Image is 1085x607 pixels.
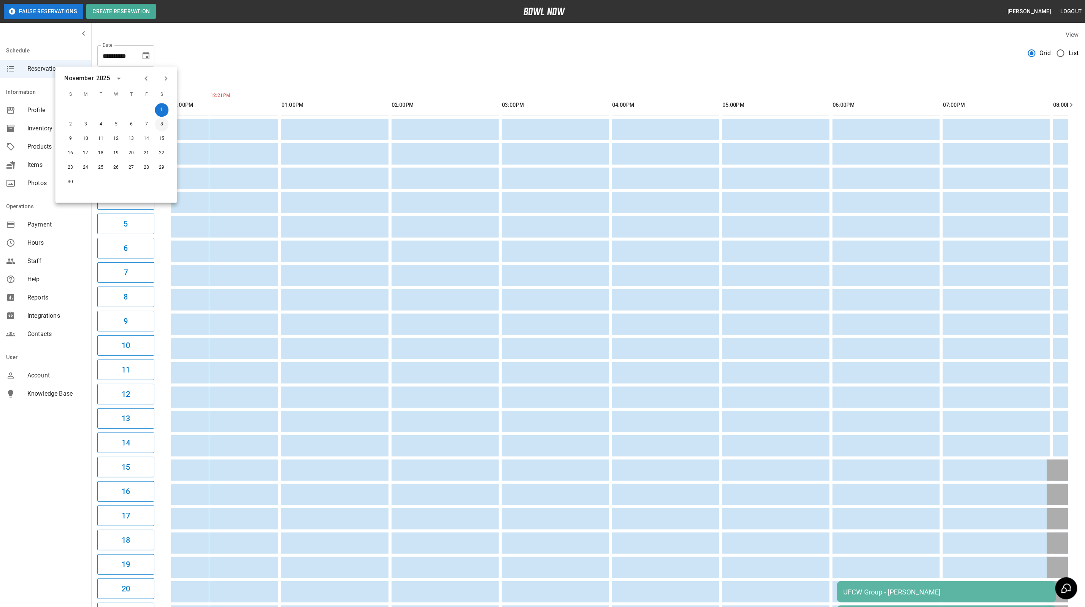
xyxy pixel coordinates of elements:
[94,87,108,103] span: T
[843,588,1050,596] div: UFCW Group - [PERSON_NAME]
[122,534,130,546] h6: 18
[97,262,154,283] button: 7
[124,266,128,279] h6: 7
[97,214,154,234] button: 5
[97,287,154,307] button: 8
[64,132,78,146] button: Nov 9, 2025
[97,238,154,258] button: 6
[4,4,83,19] button: Pause Reservations
[125,132,138,146] button: Nov 13, 2025
[155,147,169,160] button: Nov 22, 2025
[109,147,123,160] button: Nov 19, 2025
[79,118,93,132] button: Nov 3, 2025
[122,388,130,400] h6: 12
[155,132,169,146] button: Nov 15, 2025
[140,132,154,146] button: Nov 14, 2025
[94,147,108,160] button: Nov 18, 2025
[140,147,154,160] button: Nov 21, 2025
[86,4,156,19] button: Create Reservation
[125,147,138,160] button: Nov 20, 2025
[124,315,128,327] h6: 9
[97,481,154,502] button: 16
[97,335,154,356] button: 10
[97,360,154,380] button: 11
[27,275,85,284] span: Help
[122,437,130,449] h6: 14
[27,142,85,151] span: Products
[1069,49,1079,58] span: List
[96,74,110,83] div: 2025
[155,87,169,103] span: S
[27,257,85,266] span: Staff
[109,132,123,146] button: Nov 12, 2025
[523,8,565,15] img: logo
[64,118,78,132] button: Nov 2, 2025
[79,132,93,146] button: Nov 10, 2025
[155,103,169,117] button: Nov 1, 2025
[64,161,78,175] button: Nov 23, 2025
[109,87,123,103] span: W
[27,330,85,339] span: Contacts
[138,48,154,63] button: Choose date, selected date is Nov 1, 2025
[122,339,130,352] h6: 10
[27,106,85,115] span: Profile
[97,578,154,599] button: 20
[97,384,154,404] button: 12
[27,220,85,229] span: Payment
[94,161,108,175] button: Nov 25, 2025
[502,94,609,116] th: 03:00PM
[122,412,130,425] h6: 13
[97,554,154,575] button: 19
[124,242,128,254] h6: 6
[1040,49,1051,58] span: Grid
[140,118,154,132] button: Nov 7, 2025
[27,160,85,170] span: Items
[97,433,154,453] button: 14
[125,87,138,103] span: T
[97,457,154,477] button: 15
[79,147,93,160] button: Nov 17, 2025
[160,72,173,85] button: Next month
[124,218,128,230] h6: 5
[122,583,130,595] h6: 20
[1004,5,1054,19] button: [PERSON_NAME]
[125,161,138,175] button: Nov 27, 2025
[122,558,130,571] h6: 19
[64,87,78,103] span: S
[1058,5,1085,19] button: Logout
[392,94,499,116] th: 02:00PM
[155,118,169,132] button: Nov 8, 2025
[140,72,153,85] button: Previous month
[1066,31,1079,38] label: View
[97,530,154,550] button: 18
[155,161,169,175] button: Nov 29, 2025
[281,94,389,116] th: 01:00PM
[97,73,1079,91] div: inventory tabs
[79,161,93,175] button: Nov 24, 2025
[112,72,125,85] button: calendar view is open, switch to year view
[27,124,85,133] span: Inventory
[27,311,85,320] span: Integrations
[209,92,211,100] span: 12:21PM
[109,161,123,175] button: Nov 26, 2025
[122,510,130,522] h6: 17
[27,238,85,247] span: Hours
[97,408,154,429] button: 13
[140,161,154,175] button: Nov 28, 2025
[64,176,78,189] button: Nov 30, 2025
[27,389,85,398] span: Knowledge Base
[79,87,93,103] span: M
[94,118,108,132] button: Nov 4, 2025
[125,118,138,132] button: Nov 6, 2025
[27,371,85,380] span: Account
[124,291,128,303] h6: 8
[27,293,85,302] span: Reports
[27,179,85,188] span: Photos
[97,506,154,526] button: 17
[122,461,130,473] h6: 15
[64,147,78,160] button: Nov 16, 2025
[109,118,123,132] button: Nov 5, 2025
[27,64,85,73] span: Reservations
[94,132,108,146] button: Nov 11, 2025
[65,74,94,83] div: November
